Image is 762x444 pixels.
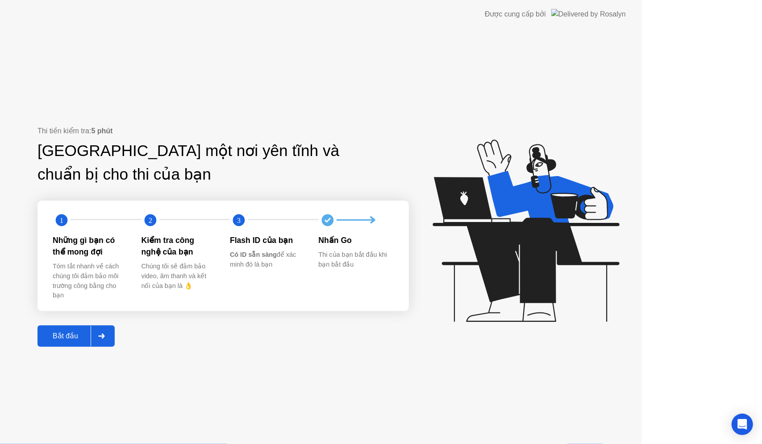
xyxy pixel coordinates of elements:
div: Kiểm tra công nghệ của bạn [142,234,216,258]
div: Bắt đầu [40,332,91,340]
div: Những gì bạn có thể mong đợi [53,234,127,258]
img: Delivered by Rosalyn [551,9,626,19]
div: Thi của bạn bắt đầu khi bạn bắt đầu [319,250,393,269]
button: Bắt đầu [37,325,115,347]
div: Được cung cấp bởi [485,9,546,20]
div: Open Intercom Messenger [732,414,753,435]
b: Có ID sẵn sàng [230,251,277,258]
text: 2 [148,216,152,224]
b: 5 phút [91,127,112,135]
div: Nhấn Go [319,234,393,246]
div: [GEOGRAPHIC_DATA] một nơi yên tĩnh và chuẩn bị cho thi của bạn [37,139,352,186]
div: Tóm tắt nhanh về cách chúng tôi đảm bảo môi trường công bằng cho bạn [53,262,127,300]
div: Thi tiền kiểm tra: [37,126,409,136]
text: 1 [60,216,63,224]
div: Flash ID của bạn [230,234,304,246]
div: Chúng tôi sẽ đảm bảo video, âm thanh và kết nối của bạn là 👌 [142,262,216,291]
div: để xác minh đó là bạn [230,250,304,269]
text: 3 [237,216,241,224]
